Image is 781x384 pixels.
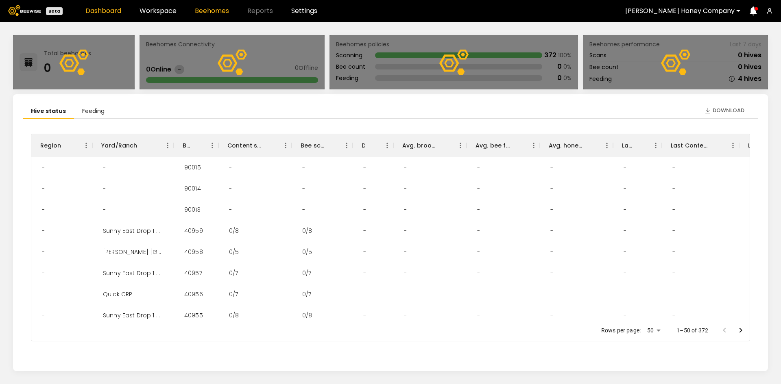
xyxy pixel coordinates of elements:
div: Last Content Scan [671,134,711,157]
div: Avg. brood frames [402,134,438,157]
button: Sort [137,140,149,151]
button: Sort [438,140,449,151]
div: - [666,178,682,199]
div: - [397,178,413,199]
div: - [471,284,486,305]
button: Go to next page [733,322,749,338]
div: - [666,199,682,220]
div: Last Content Scan [662,134,739,157]
button: Sort [263,140,275,151]
div: - [96,157,112,178]
div: - [666,241,682,263]
div: - [357,284,373,305]
div: - [35,220,51,241]
li: Hive status [23,104,74,119]
div: Weist Buffalo Ranch [96,241,170,263]
a: Dashboard [85,8,121,14]
li: Feeding [74,104,113,119]
div: Sunny East Drop 1 Alpha (HC) [96,305,170,326]
div: 0/7 [223,263,244,284]
div: - [397,199,413,220]
div: Sunny East Drop 1 Bravo (HC) [96,220,170,241]
button: Sort [61,140,72,151]
div: 0/7 [296,284,318,305]
span: Download [713,106,744,115]
div: - [223,178,238,199]
button: Menu [161,139,174,152]
button: Menu [381,139,393,152]
span: Reports [247,8,273,14]
div: - [35,284,51,305]
div: Avg. honey frames [549,134,585,157]
button: Menu [206,139,218,152]
div: Larvae [613,134,662,157]
div: Content scan hives [218,134,292,157]
div: - [544,178,560,199]
div: - [397,284,413,305]
div: BH ID [183,134,190,157]
button: Sort [711,140,722,151]
button: Download [700,104,748,117]
button: Menu [601,139,613,152]
p: Rows per page: [601,326,641,334]
button: Sort [324,140,336,151]
div: - [617,305,633,326]
div: Quick CRP [96,284,139,305]
div: - [617,284,633,305]
div: Region [31,134,92,157]
div: - [743,305,759,326]
button: Menu [279,139,292,152]
div: - [471,178,486,199]
div: Avg. brood frames [393,134,467,157]
div: - [743,220,759,241]
a: Beehomes [195,8,229,14]
div: 90014 [178,178,207,199]
button: Sort [585,140,596,151]
div: - [544,284,560,305]
button: Sort [633,140,645,151]
div: - [397,220,413,241]
div: Avg. honey frames [540,134,613,157]
div: - [544,305,560,326]
div: - [357,178,373,199]
div: Larvae [622,134,633,157]
div: - [397,157,413,178]
button: Menu [528,139,540,152]
div: - [544,199,560,220]
div: - [617,199,633,220]
div: BH ID [174,134,218,157]
div: Avg. bee frames [467,134,540,157]
a: Workspace [140,8,177,14]
div: 0/7 [296,263,318,284]
button: Menu [454,139,467,152]
div: - [544,220,560,241]
button: Menu [727,139,739,152]
div: - [743,178,759,199]
div: - [35,305,51,326]
div: - [35,157,51,178]
div: 90015 [178,157,207,178]
div: 40958 [178,241,209,263]
div: - [35,178,51,199]
div: - [397,241,413,263]
button: Sort [190,140,201,151]
div: - [223,157,238,178]
button: Menu [340,139,353,152]
div: - [296,178,312,199]
div: - [666,284,682,305]
div: 0/8 [223,220,245,241]
div: Sunny East Drop 1 Alpha (HC) [96,263,170,284]
div: - [666,220,682,241]
div: 90013 [178,199,207,220]
div: - [471,157,486,178]
div: - [743,284,759,305]
div: - [35,199,51,220]
div: 40959 [178,220,209,241]
div: Content scan hives [227,134,263,157]
div: - [96,178,112,199]
button: Menu [650,139,662,152]
div: - [617,157,633,178]
div: 0/5 [223,241,245,263]
div: 40956 [178,284,209,305]
div: - [743,199,759,220]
